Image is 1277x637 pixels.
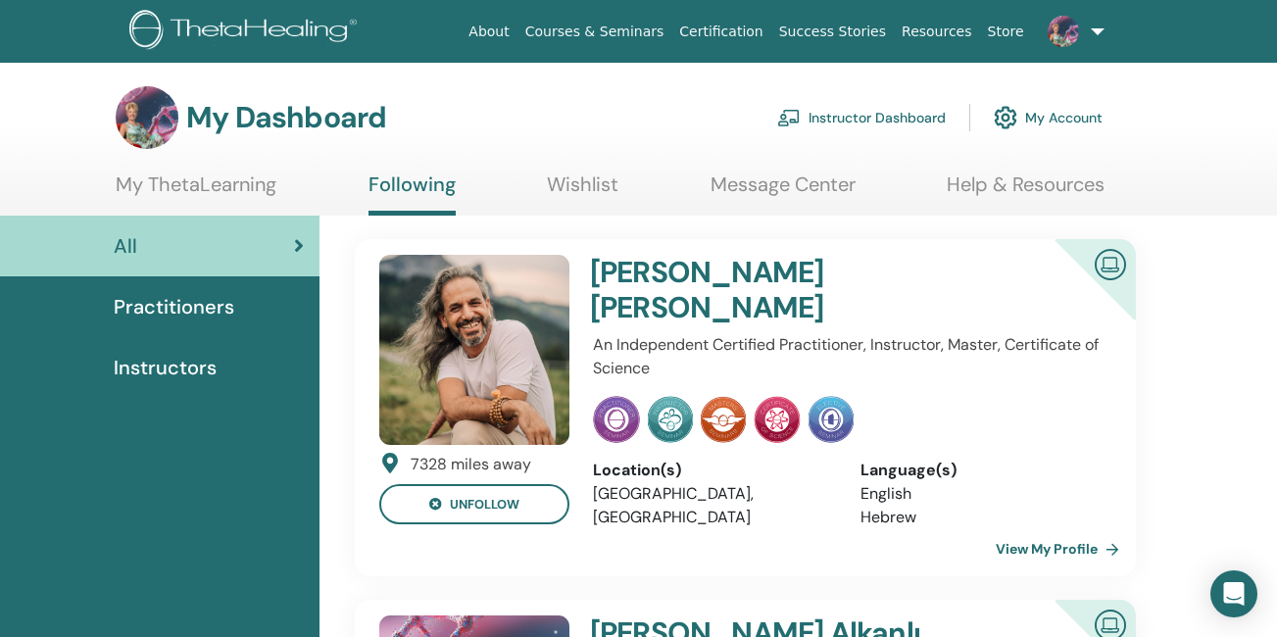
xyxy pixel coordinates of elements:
[129,10,364,54] img: logo.png
[671,14,770,50] a: Certification
[593,482,832,529] li: [GEOGRAPHIC_DATA], [GEOGRAPHIC_DATA]
[114,353,217,382] span: Instructors
[461,14,516,50] a: About
[947,172,1105,211] a: Help & Resources
[771,14,894,50] a: Success Stories
[1023,239,1136,352] div: Certified Online Instructor
[1210,570,1257,617] div: Open Intercom Messenger
[980,14,1032,50] a: Store
[547,172,618,211] a: Wishlist
[860,459,1100,482] div: Language(s)
[593,333,1100,380] p: An Independent Certified Practitioner, Instructor, Master, Certificate of Science
[777,109,801,126] img: chalkboard-teacher.svg
[860,506,1100,529] li: Hebrew
[996,529,1127,568] a: View My Profile
[593,459,832,482] div: Location(s)
[186,100,386,135] h3: My Dashboard
[114,231,137,261] span: All
[994,96,1103,139] a: My Account
[1048,16,1079,47] img: default.jpg
[711,172,856,211] a: Message Center
[116,86,178,149] img: default.jpg
[368,172,456,216] a: Following
[379,484,569,524] button: unfollow
[777,96,946,139] a: Instructor Dashboard
[379,255,569,445] img: default.jpg
[114,292,234,321] span: Practitioners
[517,14,672,50] a: Courses & Seminars
[1087,241,1134,285] img: Certified Online Instructor
[116,172,276,211] a: My ThetaLearning
[411,453,531,476] div: 7328 miles away
[894,14,980,50] a: Resources
[994,101,1017,134] img: cog.svg
[590,255,1013,325] h4: [PERSON_NAME] [PERSON_NAME]
[860,482,1100,506] li: English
